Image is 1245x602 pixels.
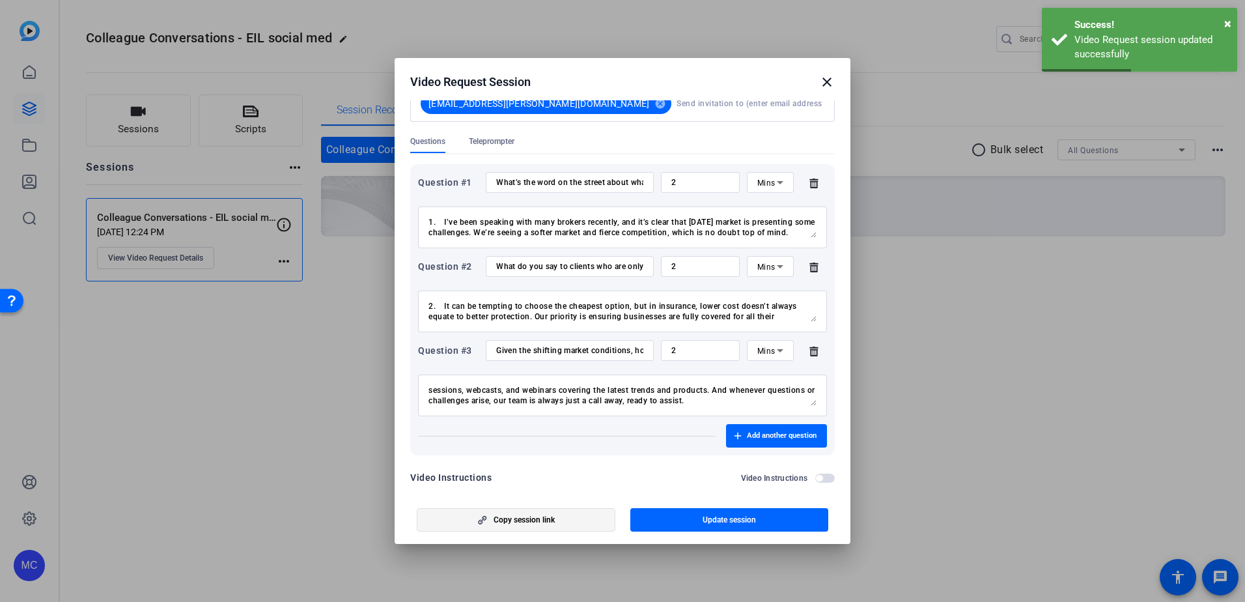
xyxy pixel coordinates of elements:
span: Mins [757,263,776,272]
input: Time [671,345,729,356]
mat-icon: close [819,74,835,90]
button: Update session [630,508,829,532]
span: [EMAIL_ADDRESS][PERSON_NAME][DOMAIN_NAME] [428,97,649,110]
input: Enter your question here [496,345,643,356]
span: Mins [757,347,776,356]
div: Success! [1074,18,1227,33]
div: Video Instructions [410,470,492,485]
div: Video Request Session [410,74,835,90]
span: Add another question [747,431,817,441]
button: Close [1224,14,1231,33]
button: Add another question [726,424,827,448]
div: Question #2 [418,259,479,274]
span: Mins [757,179,776,188]
mat-icon: cancel [649,98,671,109]
span: Teleprompter [469,136,514,147]
span: × [1224,16,1231,31]
input: Enter your question here [496,261,643,272]
div: Video Request session updated successfully [1074,33,1227,62]
div: Question #3 [418,343,479,358]
span: Copy session link [494,515,555,525]
button: Copy session link [417,508,615,532]
h2: Video Instructions [741,473,808,483]
input: Enter your question here [496,177,643,188]
input: Send invitation to (enter email address here) [677,91,824,117]
span: Update session [703,515,756,525]
input: Time [671,177,729,188]
div: Question #1 [418,175,479,190]
span: Questions [410,136,445,147]
input: Time [671,261,729,272]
